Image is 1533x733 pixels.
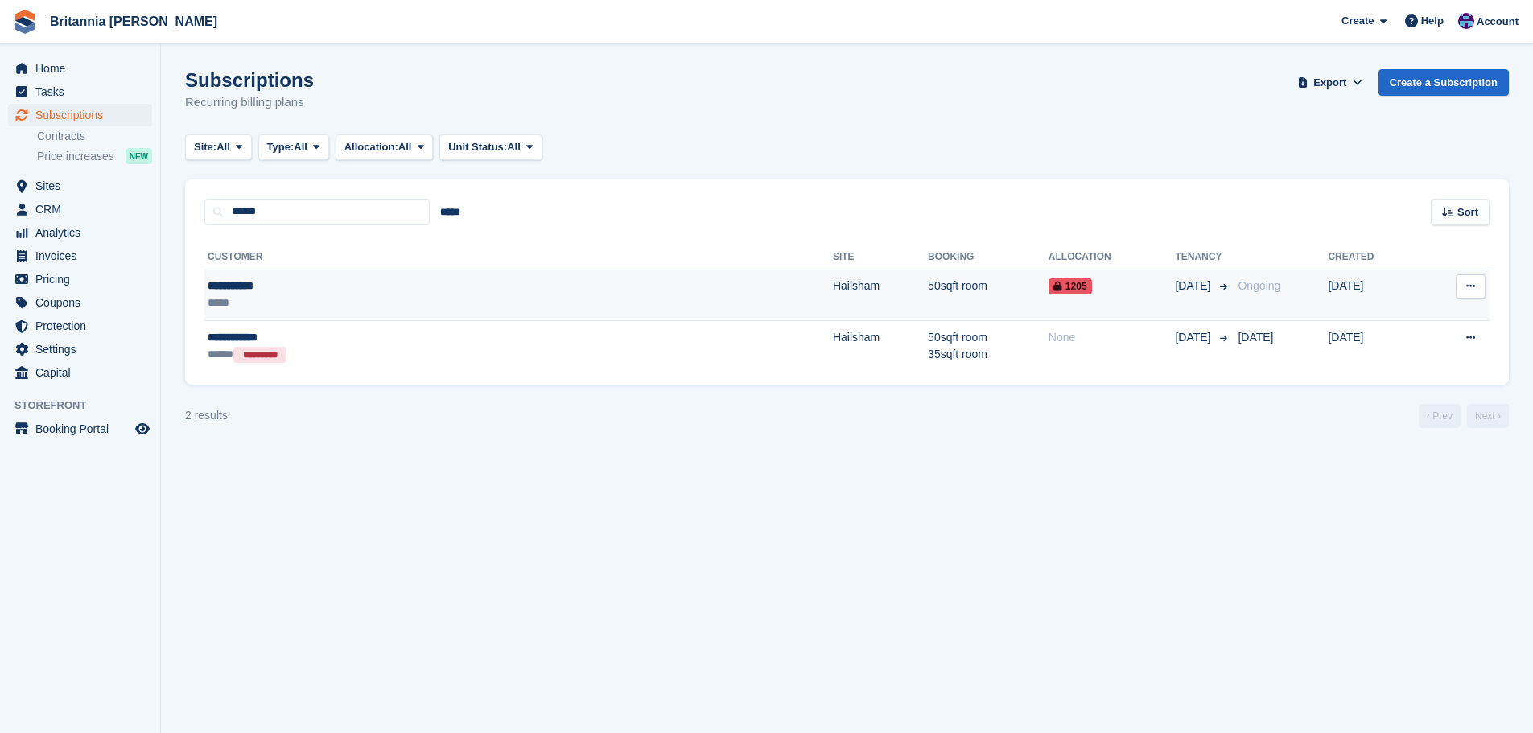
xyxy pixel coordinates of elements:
[8,338,152,360] a: menu
[35,418,132,440] span: Booking Portal
[1328,245,1421,270] th: Created
[35,57,132,80] span: Home
[35,221,132,244] span: Analytics
[8,315,152,337] a: menu
[928,245,1049,270] th: Booking
[1049,278,1092,294] span: 1205
[1457,204,1478,220] span: Sort
[1295,69,1366,96] button: Export
[185,134,252,161] button: Site: All
[35,315,132,337] span: Protection
[833,321,928,372] td: Hailsham
[1049,329,1176,346] div: None
[294,139,307,155] span: All
[35,104,132,126] span: Subscriptions
[1238,279,1280,292] span: Ongoing
[1049,245,1176,270] th: Allocation
[507,139,521,155] span: All
[1328,321,1421,372] td: [DATE]
[1175,329,1214,346] span: [DATE]
[439,134,542,161] button: Unit Status: All
[336,134,434,161] button: Allocation: All
[258,134,329,161] button: Type: All
[267,139,295,155] span: Type:
[1175,245,1231,270] th: Tenancy
[1175,278,1214,294] span: [DATE]
[8,268,152,290] a: menu
[185,407,228,424] div: 2 results
[1328,270,1421,321] td: [DATE]
[37,129,152,144] a: Contracts
[13,10,37,34] img: stora-icon-8386f47178a22dfd0bd8f6a31ec36ba5ce8667c1dd55bd0f319d3a0aa187defe.svg
[43,8,224,35] a: Britannia [PERSON_NAME]
[1313,75,1346,91] span: Export
[928,270,1049,321] td: 50sqft room
[344,139,398,155] span: Allocation:
[35,175,132,197] span: Sites
[8,175,152,197] a: menu
[1238,331,1273,344] span: [DATE]
[1477,14,1519,30] span: Account
[35,268,132,290] span: Pricing
[126,148,152,164] div: NEW
[37,147,152,165] a: Price increases NEW
[8,361,152,384] a: menu
[185,93,314,112] p: Recurring billing plans
[8,104,152,126] a: menu
[928,321,1049,372] td: 50sqft room 35sqft room
[37,149,114,164] span: Price increases
[35,198,132,220] span: CRM
[1458,13,1474,29] img: Becca Clark
[1416,404,1512,428] nav: Page
[35,80,132,103] span: Tasks
[1419,404,1461,428] a: Previous
[35,291,132,314] span: Coupons
[8,57,152,80] a: menu
[216,139,230,155] span: All
[8,291,152,314] a: menu
[185,69,314,91] h1: Subscriptions
[35,245,132,267] span: Invoices
[35,361,132,384] span: Capital
[8,245,152,267] a: menu
[833,245,928,270] th: Site
[833,270,928,321] td: Hailsham
[35,338,132,360] span: Settings
[14,397,160,414] span: Storefront
[8,80,152,103] a: menu
[1421,13,1444,29] span: Help
[194,139,216,155] span: Site:
[8,418,152,440] a: menu
[8,221,152,244] a: menu
[398,139,412,155] span: All
[448,139,507,155] span: Unit Status:
[1341,13,1374,29] span: Create
[133,419,152,439] a: Preview store
[1467,404,1509,428] a: Next
[8,198,152,220] a: menu
[1378,69,1509,96] a: Create a Subscription
[204,245,833,270] th: Customer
